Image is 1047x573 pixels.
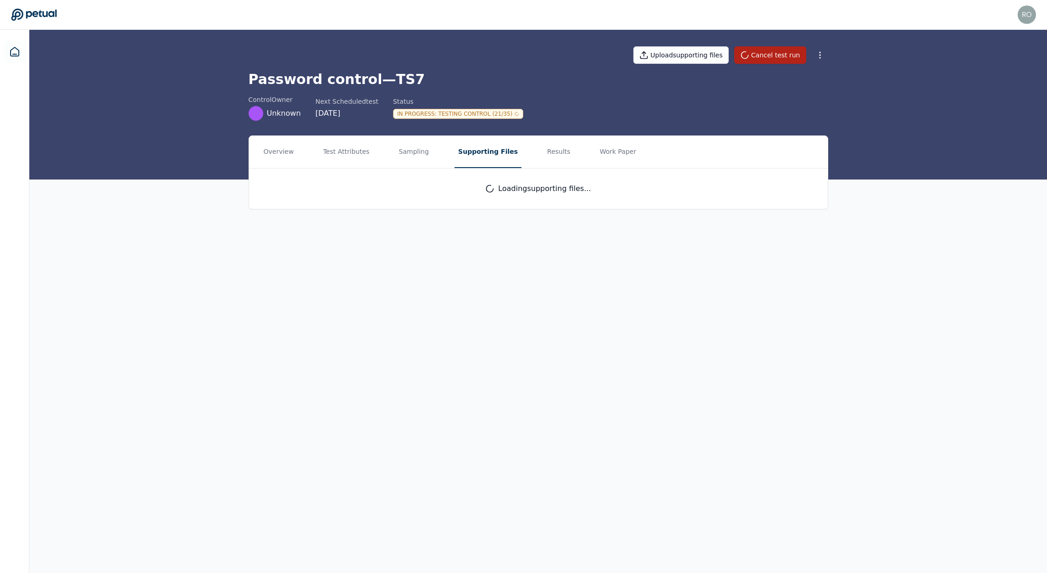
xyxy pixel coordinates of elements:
[395,136,433,168] button: Sampling
[543,136,574,168] button: Results
[4,41,26,63] a: Dashboard
[393,109,523,119] div: In Progress : Testing Control (21/35)
[267,108,301,119] span: Unknown
[11,8,57,21] a: Go to Dashboard
[249,95,301,104] div: control Owner
[249,71,828,88] h1: Password control — TS7
[319,136,373,168] button: Test Attributes
[734,46,806,64] button: Cancel test run
[316,97,378,106] div: Next Scheduled test
[393,97,523,106] div: Status
[454,136,521,168] button: Supporting Files
[812,47,828,63] button: More Options
[1018,6,1036,24] img: roberto+amd@petual.ai
[316,108,378,119] div: [DATE]
[249,169,828,209] div: Loading supporting files ...
[596,136,640,168] button: Work Paper
[249,136,828,168] nav: Tabs
[633,46,729,64] button: Uploadsupporting files
[260,136,298,168] button: Overview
